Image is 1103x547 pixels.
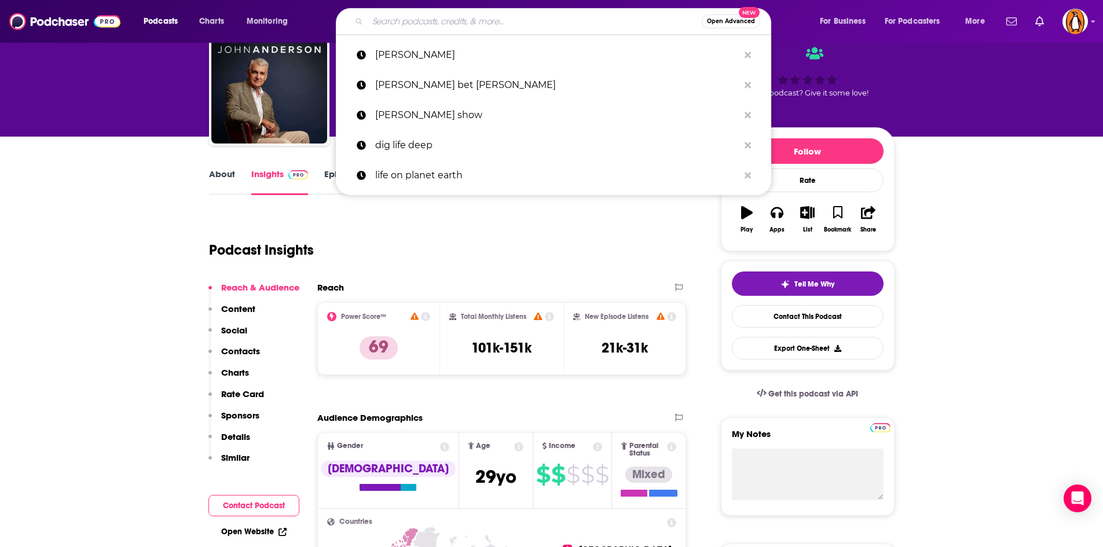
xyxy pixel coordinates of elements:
a: Show notifications dropdown [1002,12,1021,31]
button: Apps [762,199,792,240]
button: open menu [877,12,957,31]
span: Income [549,442,576,450]
span: New [739,7,760,18]
div: Bookmark [824,226,851,233]
p: dig life deep [375,130,739,160]
div: Mixed [625,467,672,483]
img: Podchaser Pro [870,423,891,432]
button: Content [208,303,255,325]
img: User Profile [1062,9,1088,34]
span: Age [476,442,490,450]
span: $ [551,465,565,484]
button: open menu [957,12,999,31]
p: Contacts [221,346,260,357]
p: 69 [360,336,398,359]
span: Monitoring [247,13,288,30]
img: Podchaser Pro [288,170,309,179]
a: Pro website [870,421,891,432]
p: schilling show [375,100,739,130]
span: Open Advanced [707,19,755,24]
span: More [965,13,985,30]
button: Open AdvancedNew [702,14,760,28]
p: Sponsors [221,410,259,421]
button: Charts [208,367,249,388]
button: Share [853,199,883,240]
span: Charts [199,13,224,30]
button: open menu [135,12,193,31]
button: List [792,199,822,240]
button: Similar [208,452,250,473]
button: Details [208,431,250,453]
button: open menu [812,12,880,31]
p: patrick bet david [375,70,739,100]
button: Bookmark [823,199,853,240]
button: Show profile menu [1062,9,1088,34]
span: Podcasts [144,13,178,30]
div: Open Intercom Messenger [1064,484,1091,512]
a: InsightsPodchaser Pro [251,168,309,195]
p: life on planet earth [375,160,739,190]
a: Open Website [221,527,287,537]
button: Rate Card [208,388,264,410]
div: Apps [769,226,785,233]
p: Social [221,325,247,336]
div: Share [860,226,876,233]
span: Logged in as penguin_portfolio [1062,9,1088,34]
span: $ [595,465,609,484]
img: Podchaser - Follow, Share and Rate Podcasts [9,10,120,32]
button: Export One-Sheet [732,337,884,359]
button: Follow [732,138,884,164]
h1: Podcast Insights [209,241,314,259]
button: Contacts [208,346,260,367]
span: $ [536,465,550,484]
div: Good podcast? Give it some love! [721,36,895,108]
span: Tell Me Why [794,280,834,289]
p: Reach & Audience [221,282,299,293]
input: Search podcasts, credits, & more... [368,12,702,31]
p: Content [221,303,255,314]
button: Social [208,325,247,346]
button: Play [732,199,762,240]
div: [DEMOGRAPHIC_DATA] [321,461,456,477]
a: [PERSON_NAME] show [336,100,771,130]
button: Sponsors [208,410,259,431]
p: john anderson [375,40,739,70]
p: Rate Card [221,388,264,399]
a: About [209,168,235,195]
button: Contact Podcast [208,495,299,516]
a: Episodes230 [324,168,382,195]
img: John Anderson: Conversations [211,28,327,144]
a: [PERSON_NAME] [336,40,771,70]
div: Search podcasts, credits, & more... [347,8,782,35]
span: 29 yo [475,465,516,488]
div: Play [741,226,753,233]
h2: New Episode Listens [585,313,648,321]
span: Parental Status [629,442,665,457]
img: tell me why sparkle [780,280,790,289]
a: Charts [192,12,231,31]
label: My Notes [732,428,884,449]
h3: 21k-31k [602,339,648,357]
a: life on planet earth [336,160,771,190]
h2: Power Score™ [341,313,386,321]
span: $ [581,465,594,484]
button: open menu [239,12,303,31]
button: tell me why sparkleTell Me Why [732,271,884,296]
span: Countries [339,518,372,526]
span: $ [566,465,580,484]
a: Contact This Podcast [732,305,884,328]
div: List [803,226,812,233]
h2: Audience Demographics [317,412,423,423]
button: Reach & Audience [208,282,299,303]
h3: 101k-151k [471,339,532,357]
div: Rate [732,168,884,192]
p: Details [221,431,250,442]
span: For Business [820,13,866,30]
span: Good podcast? Give it some love! [747,89,869,97]
h2: Reach [317,282,344,293]
span: For Podcasters [885,13,940,30]
a: Get this podcast via API [747,380,868,408]
span: Gender [337,442,363,450]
